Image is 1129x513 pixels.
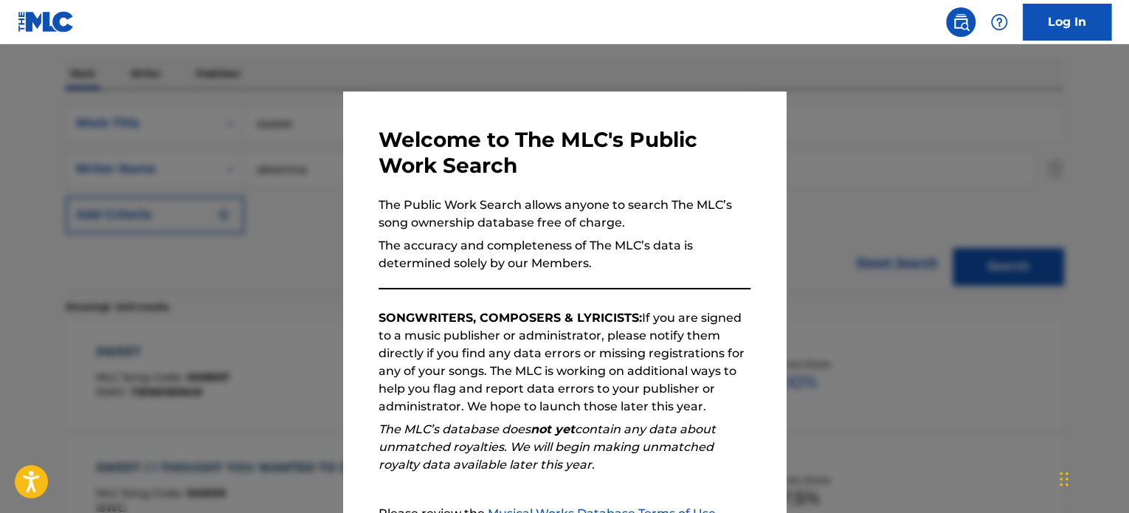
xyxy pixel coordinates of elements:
a: Public Search [946,7,976,37]
img: search [952,13,970,31]
div: Drag [1060,457,1068,501]
iframe: Chat Widget [1055,442,1129,513]
img: help [990,13,1008,31]
strong: SONGWRITERS, COMPOSERS & LYRICISTS: [379,311,642,325]
strong: not yet [531,422,575,436]
p: The accuracy and completeness of The MLC’s data is determined solely by our Members. [379,237,750,272]
div: Help [984,7,1014,37]
p: The Public Work Search allows anyone to search The MLC’s song ownership database free of charge. [379,196,750,232]
p: If you are signed to a music publisher or administrator, please notify them directly if you find ... [379,309,750,416]
img: MLC Logo [18,11,75,32]
h3: Welcome to The MLC's Public Work Search [379,127,750,179]
em: The MLC’s database does contain any data about unmatched royalties. We will begin making unmatche... [379,422,716,472]
a: Log In [1023,4,1111,41]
